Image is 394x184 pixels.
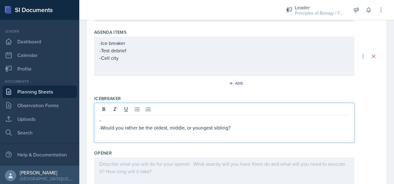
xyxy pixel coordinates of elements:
a: Planning Sheets [2,85,77,98]
p: -Ice breaker [99,39,349,47]
div: Help & Documentation [2,148,77,161]
div: Principles of Biology / Fall 2025 [295,10,344,16]
div: Documents [2,79,77,84]
div: Leader [2,28,77,34]
button: Add [227,79,247,88]
a: Profile [2,63,77,75]
label: Opener [94,150,112,156]
label: Agenda items [94,29,126,35]
p: -Would you rather be the oldest, middle, or youngest sibling? [99,124,349,131]
div: Add [230,81,243,86]
p: -Test debrief [99,47,349,54]
p: -Cell city [99,54,349,62]
div: [PERSON_NAME] [20,169,74,176]
a: Dashboard [2,35,77,48]
a: Calendar [2,49,77,61]
a: Observation Forms [2,99,77,112]
div: Leader [295,4,344,11]
a: Search [2,126,77,139]
p: - [99,116,349,124]
div: [GEOGRAPHIC_DATA][US_STATE] [20,176,74,182]
a: Uploads [2,113,77,125]
label: Icebreaker [94,95,121,102]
